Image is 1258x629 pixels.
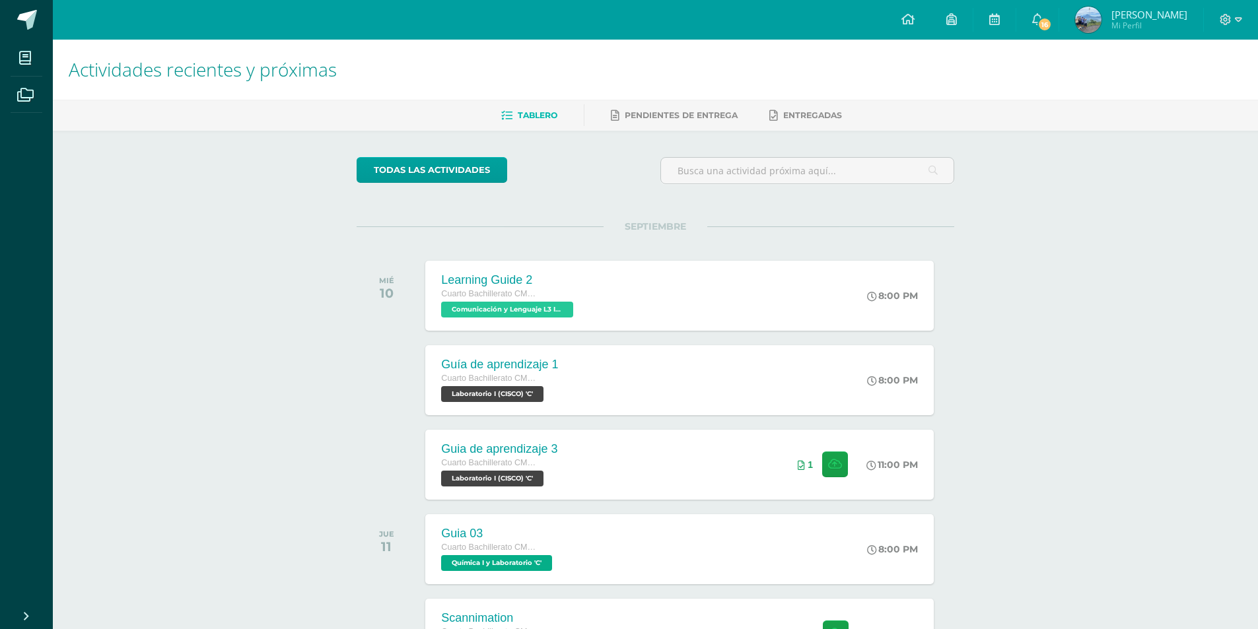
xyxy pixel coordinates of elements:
div: Guia 03 [441,527,555,541]
a: Pendientes de entrega [611,105,738,126]
span: Entregadas [783,110,842,120]
div: JUE [379,529,394,539]
div: 8:00 PM [867,374,918,386]
div: 8:00 PM [867,543,918,555]
div: 11 [379,539,394,554]
div: 11:00 PM [866,459,918,471]
div: Learning Guide 2 [441,273,577,287]
span: Tablero [518,110,557,120]
span: 1 [808,459,813,470]
span: Química I y Laboratorio 'C' [441,555,552,571]
span: Cuarto Bachillerato CMP Bachillerato en CCLL con Orientación en Computación [441,289,540,298]
div: Guía de aprendizaje 1 [441,358,558,372]
span: [PERSON_NAME] [1111,8,1187,21]
a: Entregadas [769,105,842,126]
span: Cuarto Bachillerato CMP Bachillerato en CCLL con Orientación en Computación [441,374,540,383]
div: Archivos entregados [798,459,813,470]
div: Guia de aprendizaje 3 [441,442,557,456]
span: Comunicación y Lenguaje L3 Inglés 'C' [441,302,573,317]
span: Laboratorio I (CISCO) 'C' [441,386,543,402]
img: 0eef23a956353e1fe7036aeb13b3dcf5.png [1075,7,1101,33]
span: SEPTIEMBRE [604,220,707,232]
span: Pendientes de entrega [625,110,738,120]
div: 10 [379,285,394,301]
input: Busca una actividad próxima aquí... [661,158,954,183]
span: Laboratorio I (CISCO) 'C' [441,471,543,486]
div: 8:00 PM [867,290,918,302]
span: Cuarto Bachillerato CMP Bachillerato en CCLL con Orientación en Computación [441,543,540,552]
a: todas las Actividades [357,157,507,183]
span: Cuarto Bachillerato CMP Bachillerato en CCLL con Orientación en Computación [441,458,540,467]
span: Mi Perfil [1111,20,1187,31]
div: Scannimation [441,611,540,625]
div: MIÉ [379,276,394,285]
a: Tablero [501,105,557,126]
span: Actividades recientes y próximas [69,57,337,82]
span: 16 [1037,17,1052,32]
